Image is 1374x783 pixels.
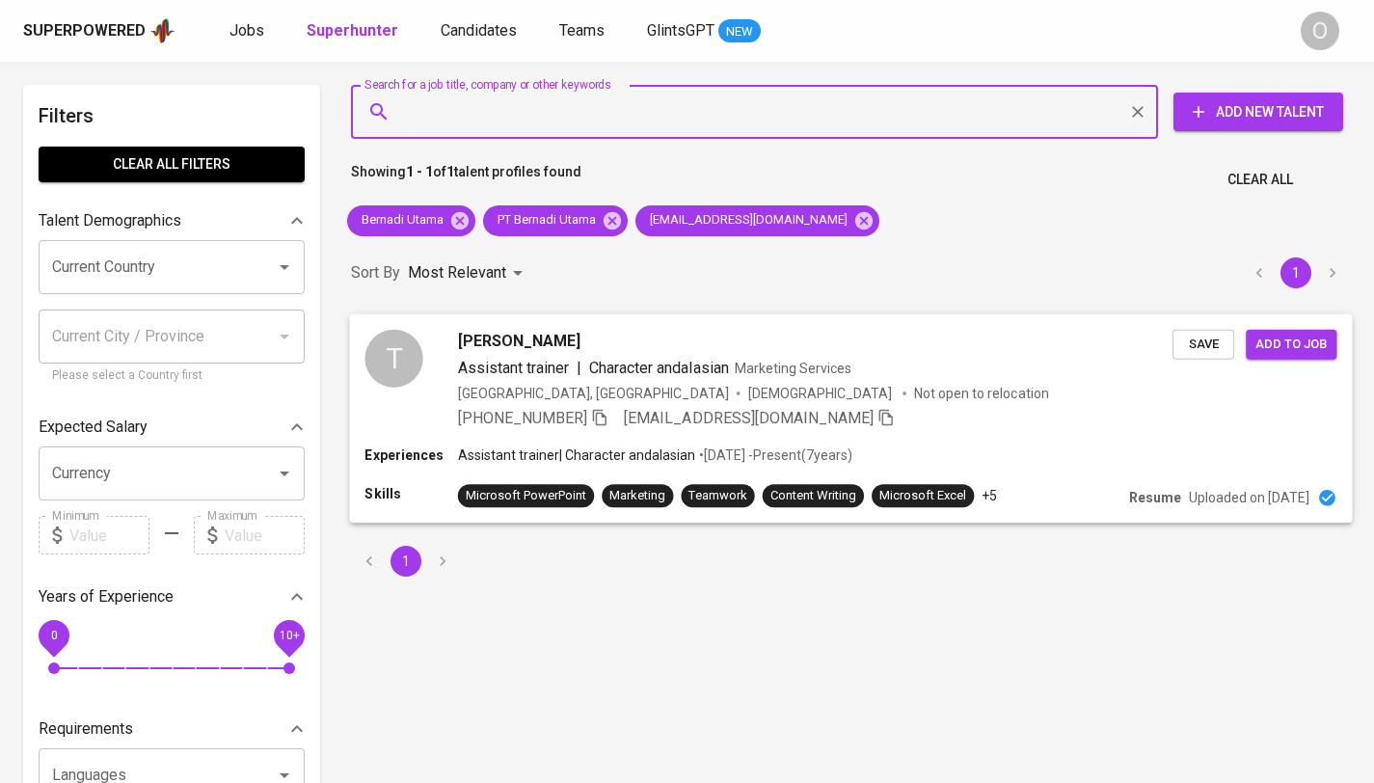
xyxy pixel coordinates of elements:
button: Clear All [1220,162,1301,198]
span: [EMAIL_ADDRESS][DOMAIN_NAME] [635,211,859,229]
span: Clear All [1227,168,1293,192]
span: Add to job [1255,333,1327,355]
p: Years of Experience [39,585,174,608]
p: Resume [1129,488,1181,507]
div: Bernadi Utama [347,205,475,236]
span: [EMAIL_ADDRESS][DOMAIN_NAME] [624,408,874,426]
span: Marketing Services [735,360,851,375]
p: Not open to relocation [914,383,1048,402]
p: Most Relevant [408,261,506,284]
span: PT Bernadi Utama [483,211,607,229]
span: [PERSON_NAME] [458,329,580,352]
div: Most Relevant [408,256,529,291]
p: Talent Demographics [39,209,181,232]
a: Teams [559,19,608,43]
div: Microsoft Excel [879,486,966,504]
p: +5 [982,486,997,505]
span: 10+ [279,629,299,642]
div: PT Bernadi Utama [483,205,628,236]
span: Candidates [441,21,517,40]
span: Jobs [229,21,264,40]
p: Uploaded on [DATE] [1189,488,1309,507]
span: Add New Talent [1189,100,1328,124]
p: Expected Salary [39,416,148,439]
span: [PHONE_NUMBER] [458,408,587,426]
p: Assistant trainer | Character andalasian [458,445,696,465]
span: | [577,356,581,379]
div: Microsoft PowerPoint [466,486,586,504]
a: Candidates [441,19,521,43]
button: Open [271,254,298,281]
span: Character andalasian [589,358,728,376]
button: Add New Talent [1173,93,1343,131]
nav: pagination navigation [1241,257,1351,288]
p: Experiences [364,445,457,465]
span: [DEMOGRAPHIC_DATA] [748,383,895,402]
p: Requirements [39,717,133,741]
button: Save [1172,329,1234,359]
a: Superpoweredapp logo [23,16,175,45]
div: Superpowered [23,20,146,42]
button: page 1 [1280,257,1311,288]
div: Talent Demographics [39,202,305,240]
p: • [DATE] - Present ( 7 years ) [696,445,852,465]
p: Showing of talent profiles found [351,162,581,198]
h6: Filters [39,100,305,131]
div: O [1301,12,1339,50]
p: Please select a Country first [52,366,291,386]
div: Requirements [39,710,305,748]
a: GlintsGPT NEW [647,19,761,43]
div: Content Writing [770,486,856,504]
div: Teamwork [688,486,746,504]
img: app logo [149,16,175,45]
span: NEW [718,22,761,41]
p: Skills [364,484,457,503]
span: Assistant trainer [458,358,569,376]
span: Clear All filters [54,152,289,176]
div: Years of Experience [39,578,305,616]
a: T[PERSON_NAME]Assistant trainer|Character andalasianMarketing Services[GEOGRAPHIC_DATA], [GEOGRAP... [351,314,1351,523]
button: page 1 [391,546,421,577]
p: Sort By [351,261,400,284]
a: Jobs [229,19,268,43]
div: T [364,329,422,387]
button: Clear [1124,98,1151,125]
span: Save [1182,333,1225,355]
button: Clear All filters [39,147,305,182]
a: Superhunter [307,19,402,43]
span: Teams [559,21,605,40]
b: Superhunter [307,21,398,40]
span: Bernadi Utama [347,211,455,229]
b: 1 [446,164,454,179]
input: Value [225,516,305,554]
nav: pagination navigation [351,546,461,577]
input: Value [69,516,149,554]
div: Expected Salary [39,408,305,446]
div: [EMAIL_ADDRESS][DOMAIN_NAME] [635,205,879,236]
button: Add to job [1246,329,1336,359]
div: [GEOGRAPHIC_DATA], [GEOGRAPHIC_DATA] [458,383,729,402]
div: Marketing [609,486,665,504]
span: 0 [50,629,57,642]
button: Open [271,460,298,487]
span: GlintsGPT [647,21,714,40]
b: 1 - 1 [406,164,433,179]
